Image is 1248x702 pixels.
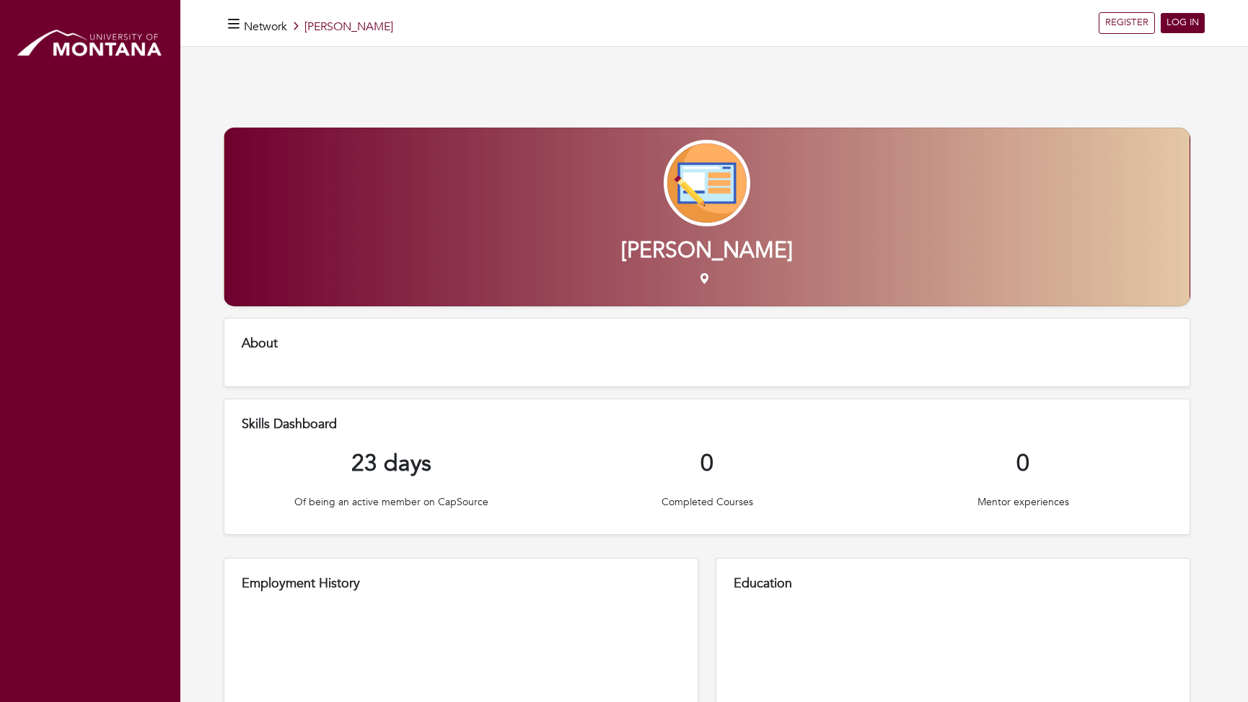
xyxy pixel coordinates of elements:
[664,140,750,226] img: Educator-Icon-31d5a1e457ca3f5474c6b92ab10a5d5101c9f8fbafba7b88091835f1a8db102f.png
[242,417,1172,432] h5: Skills Dashboard
[874,450,1172,477] h5: 0
[1161,13,1205,33] a: LOG IN
[558,450,856,477] h5: 0
[242,494,540,510] p: Of being an active member on CapSource
[244,19,287,35] a: Network
[1099,12,1155,34] a: REGISTER
[242,336,1172,352] h5: About
[874,494,1172,510] p: Mentor experiences
[242,576,680,592] h5: Employment History
[14,25,166,63] img: montana_logo.png
[734,576,1172,592] h5: Education
[242,450,540,477] h5: 23 days
[558,494,856,510] p: Completed Courses
[244,20,393,34] h5: [PERSON_NAME]
[224,238,1190,264] h2: [PERSON_NAME]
